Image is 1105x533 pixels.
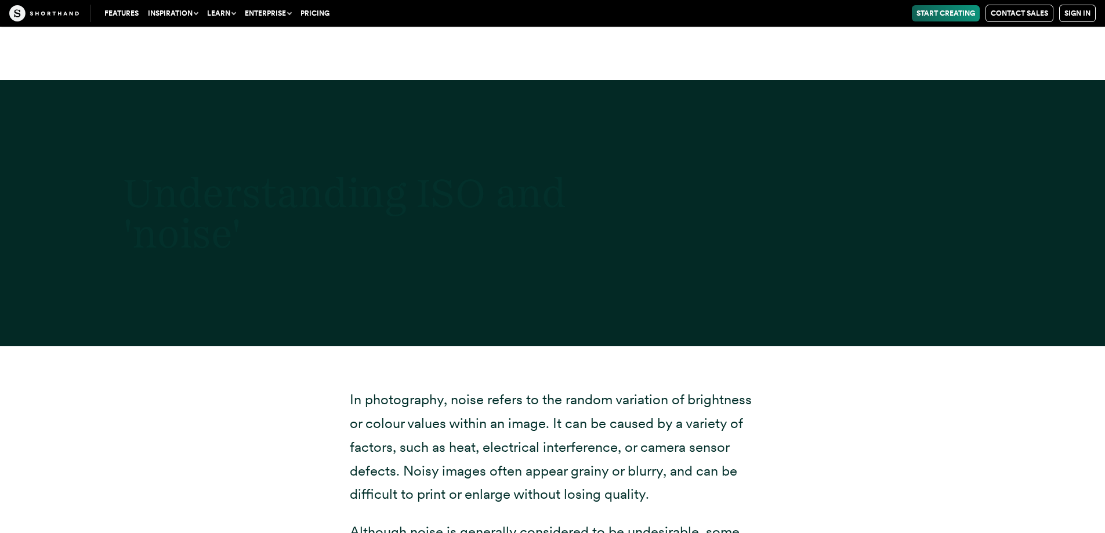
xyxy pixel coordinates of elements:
button: Inspiration [143,5,202,21]
p: In photography, noise refers to the random variation of brightness or colour values within an ima... [350,388,756,506]
a: Sign in [1059,5,1096,22]
a: Features [100,5,143,21]
img: The Craft [9,5,79,21]
span: Understanding ISO and 'noise' [124,168,566,258]
button: Enterprise [240,5,296,21]
button: Learn [202,5,240,21]
a: Contact Sales [986,5,1053,22]
a: Start Creating [912,5,980,21]
a: Pricing [296,5,334,21]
